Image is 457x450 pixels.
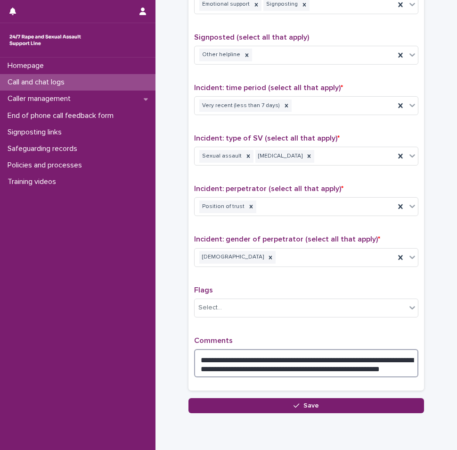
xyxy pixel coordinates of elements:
div: Other helpline [199,49,242,61]
img: rhQMoQhaT3yELyF149Cw [8,31,83,50]
span: Comments [194,337,233,344]
span: Incident: time period (select all that apply) [194,84,343,92]
div: Very recent (less than 7 days) [199,100,281,112]
p: Signposting links [4,128,69,137]
span: Incident: type of SV (select all that apply) [194,134,340,142]
span: Signposted (select all that apply) [194,33,309,41]
span: Incident: gender of perpetrator (select all that apply) [194,235,380,243]
p: Policies and processes [4,161,90,170]
div: [DEMOGRAPHIC_DATA] [199,251,265,264]
p: Caller management [4,94,78,103]
p: Call and chat logs [4,78,72,87]
span: Save [303,402,319,409]
span: Flags [194,286,213,294]
div: [MEDICAL_DATA] [255,150,304,163]
div: Select... [198,303,222,313]
div: Sexual assault [199,150,243,163]
p: Safeguarding records [4,144,85,153]
span: Incident: perpetrator (select all that apply) [194,185,343,192]
p: End of phone call feedback form [4,111,121,120]
div: Position of trust [199,200,246,213]
p: Homepage [4,61,51,70]
p: Training videos [4,177,64,186]
button: Save [188,398,424,413]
